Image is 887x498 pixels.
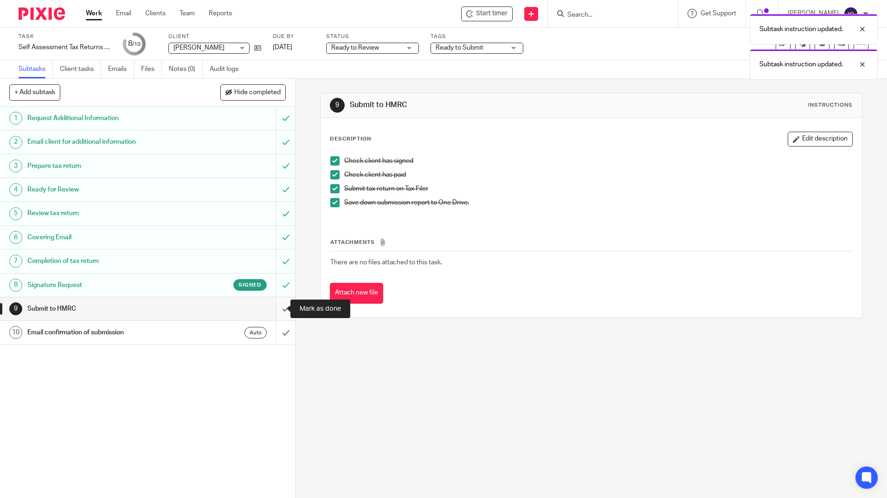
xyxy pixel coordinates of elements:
[244,327,267,338] div: Auto
[9,302,22,315] div: 9
[19,60,53,78] a: Subtasks
[19,43,111,52] div: Self Assessment Tax Returns - BOOKKEEPING CLIENTS
[350,100,611,110] h1: Submit to HMRC
[9,160,22,172] div: 3
[9,84,60,100] button: + Add subtask
[9,136,22,149] div: 2
[331,45,379,51] span: Ready to Review
[330,259,442,266] span: There are no files attached to this task.
[759,25,843,34] p: Subtask instruction updated.
[326,33,419,40] label: Status
[141,60,162,78] a: Files
[27,278,187,292] h1: Signature Request
[19,33,111,40] label: Task
[128,38,141,49] div: 8
[220,84,286,100] button: Hide completed
[116,9,131,18] a: Email
[210,60,245,78] a: Audit logs
[19,7,65,20] img: Pixie
[108,60,134,78] a: Emails
[174,45,225,51] span: [PERSON_NAME]
[209,9,232,18] a: Reports
[330,98,345,113] div: 9
[169,60,203,78] a: Notes (0)
[27,135,187,149] h1: Email client for additional information
[344,198,852,207] p: Save down submission report to One Drive.
[180,9,195,18] a: Team
[344,170,852,179] p: Check client has paid
[9,207,22,220] div: 5
[27,230,187,244] h1: Covering Email
[330,283,383,304] button: Attach new file
[27,326,187,339] h1: Email confirmation of submission
[273,44,292,51] span: [DATE]
[27,183,187,197] h1: Ready for Review
[808,102,853,109] div: Instructions
[27,159,187,173] h1: Prepare tax return
[27,254,187,268] h1: Completion of tax return
[9,183,22,196] div: 4
[344,156,852,166] p: Check client has signed
[431,33,523,40] label: Tags
[27,206,187,220] h1: Review tax return
[145,9,166,18] a: Clients
[788,132,853,147] button: Edit description
[330,135,371,143] p: Description
[344,184,852,193] p: Submit tax return on Tax Filer
[9,112,22,125] div: 1
[27,302,187,316] h1: Submit to HMRC
[234,89,281,96] span: Hide completed
[273,33,315,40] label: Due by
[9,279,22,292] div: 8
[27,111,187,125] h1: Request Additional Information
[330,240,375,245] span: Attachments
[168,33,261,40] label: Client
[86,9,102,18] a: Work
[60,60,101,78] a: Client tasks
[436,45,483,51] span: Ready to Submit
[461,6,513,21] div: Ana Corvalan - Self Assessment Tax Returns - BOOKKEEPING CLIENTS
[9,326,22,339] div: 10
[132,42,141,47] small: /10
[759,60,843,69] p: Subtask instruction updated.
[238,281,262,289] span: Signed
[9,255,22,268] div: 7
[843,6,858,21] img: svg%3E
[9,231,22,244] div: 6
